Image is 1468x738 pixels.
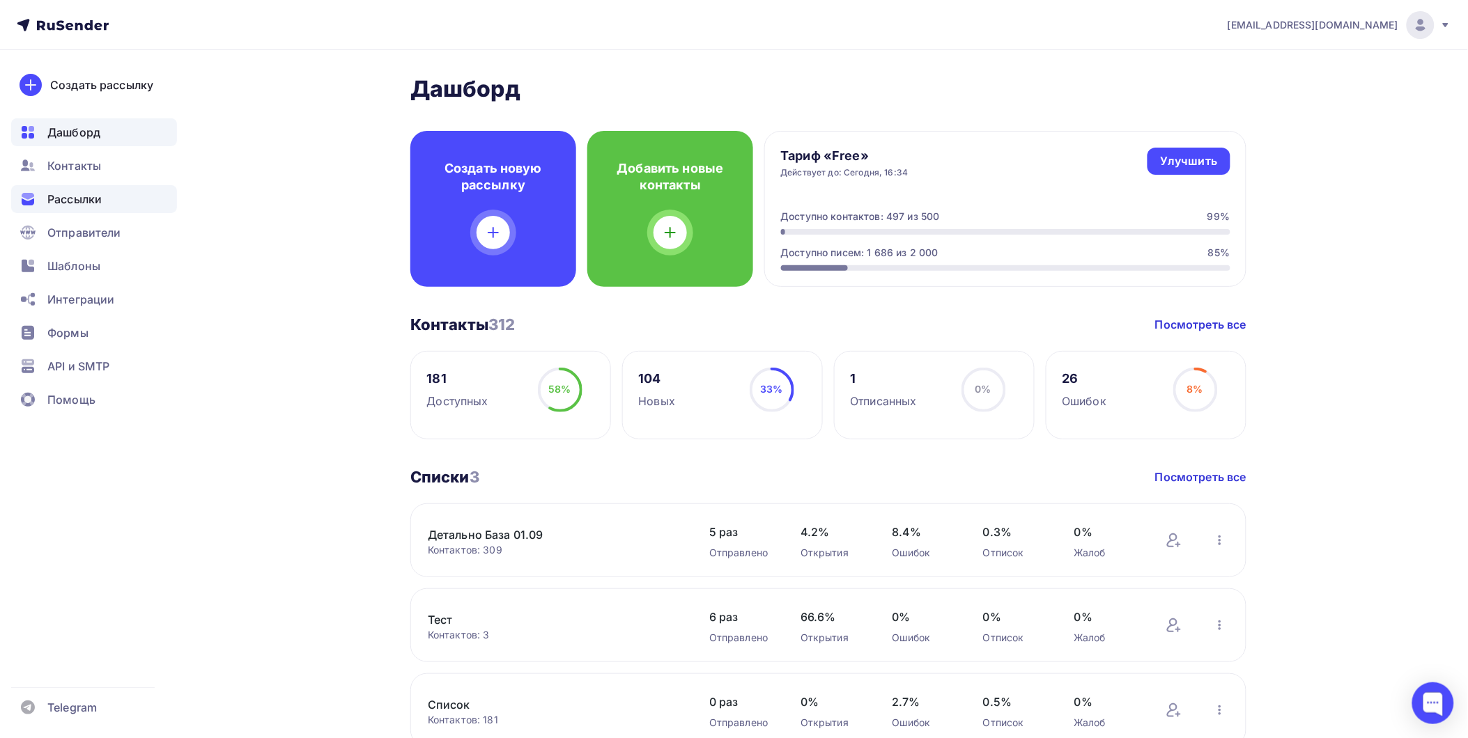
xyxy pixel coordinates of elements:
[428,526,665,543] a: Детально База 01.09
[709,609,773,625] span: 6 раз
[433,160,554,194] h4: Создать новую рассылку
[892,631,955,645] div: Ошибок
[47,157,101,174] span: Контакты
[410,315,516,334] h3: Контакты
[709,693,773,710] span: 0 раз
[428,628,681,642] div: Контактов: 3
[709,546,773,560] div: Отправлено
[983,546,1046,560] div: Отписок
[1074,631,1138,645] div: Жалоб
[1063,370,1107,387] div: 26
[639,370,676,387] div: 104
[47,124,100,141] span: Дашборд
[639,393,676,409] div: Новых
[851,393,917,409] div: Отписанных
[488,315,515,333] span: 312
[1074,546,1138,560] div: Жалоб
[781,246,938,260] div: Доступно писем: 1 686 из 2 000
[1207,210,1230,223] div: 99%
[47,258,100,274] span: Шаблоны
[1228,11,1451,39] a: [EMAIL_ADDRESS][DOMAIN_NAME]
[11,152,177,180] a: Контакты
[892,609,955,625] span: 0%
[781,167,909,178] div: Действует до: Сегодня, 16:34
[801,631,864,645] div: Открытия
[892,716,955,730] div: Ошибок
[709,716,773,730] div: Отправлено
[11,252,177,280] a: Шаблоны
[47,699,97,716] span: Telegram
[11,118,177,146] a: Дашборд
[427,370,488,387] div: 181
[1160,153,1217,169] div: Улучшить
[983,631,1046,645] div: Отписок
[1074,716,1138,730] div: Жалоб
[892,524,955,540] span: 8.4%
[47,358,109,375] span: API и SMTP
[975,383,991,395] span: 0%
[1155,316,1246,333] a: Посмотреть все
[801,524,864,540] span: 4.2%
[1063,393,1107,409] div: Ошибок
[47,324,88,341] span: Формы
[709,631,773,645] div: Отправлено
[801,693,864,710] span: 0%
[470,468,479,486] span: 3
[47,191,102,207] span: Рассылки
[781,210,940,223] div: Доступно контактов: 497 из 500
[410,467,479,487] h3: Списки
[428,696,665,713] a: Список
[610,160,731,194] h4: Добавить новые контакты
[983,693,1046,710] span: 0.5%
[1074,693,1138,710] span: 0%
[47,291,114,308] span: Интеграции
[11,319,177,347] a: Формы
[1208,246,1230,260] div: 85%
[851,370,917,387] div: 1
[1187,383,1203,395] span: 8%
[1074,524,1138,540] span: 0%
[983,609,1046,625] span: 0%
[709,524,773,540] span: 5 раз
[410,75,1246,103] h2: Дашборд
[760,383,782,395] span: 33%
[892,546,955,560] div: Ошибок
[50,77,153,93] div: Создать рассылку
[11,219,177,246] a: Отправители
[428,543,681,557] div: Контактов: 309
[781,148,909,164] h4: Тариф «Free»
[983,716,1046,730] div: Отписок
[47,391,95,408] span: Помощь
[548,383,571,395] span: 58%
[892,693,955,710] span: 2.7%
[801,609,864,625] span: 66.6%
[983,524,1046,540] span: 0.3%
[1228,18,1398,32] span: [EMAIL_ADDRESS][DOMAIN_NAME]
[801,546,864,560] div: Открытия
[428,611,665,628] a: Тест
[428,713,681,727] div: Контактов: 181
[47,224,121,241] span: Отправители
[427,393,488,409] div: Доступных
[1155,469,1246,485] a: Посмотреть все
[1074,609,1138,625] span: 0%
[801,716,864,730] div: Открытия
[11,185,177,213] a: Рассылки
